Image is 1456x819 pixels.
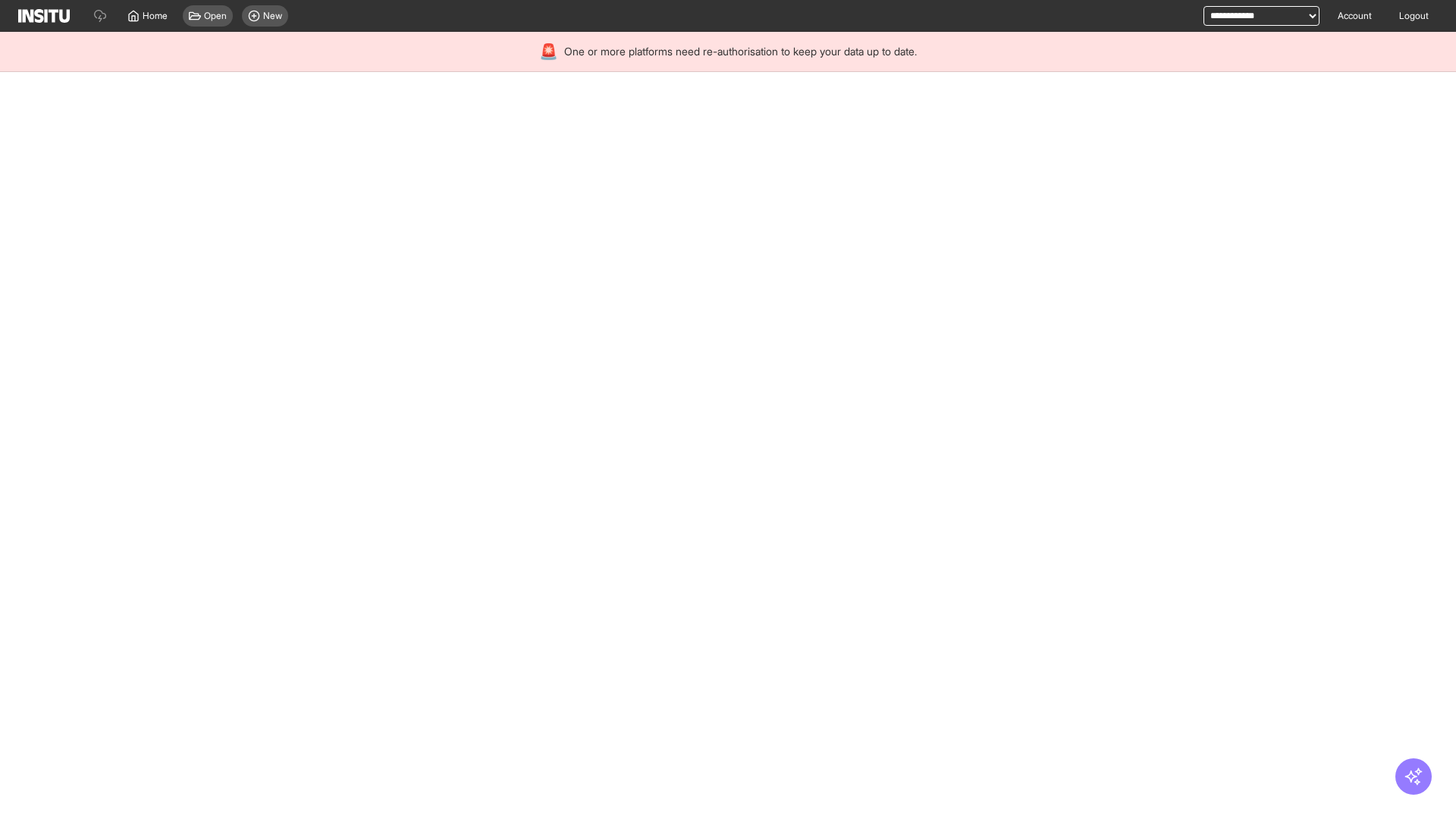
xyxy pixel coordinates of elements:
[18,9,70,23] img: Logo
[143,10,168,22] span: Home
[204,10,227,22] span: Open
[539,41,558,62] div: 🚨
[263,10,282,22] span: New
[564,44,917,59] span: One or more platforms need re-authorisation to keep your data up to date.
